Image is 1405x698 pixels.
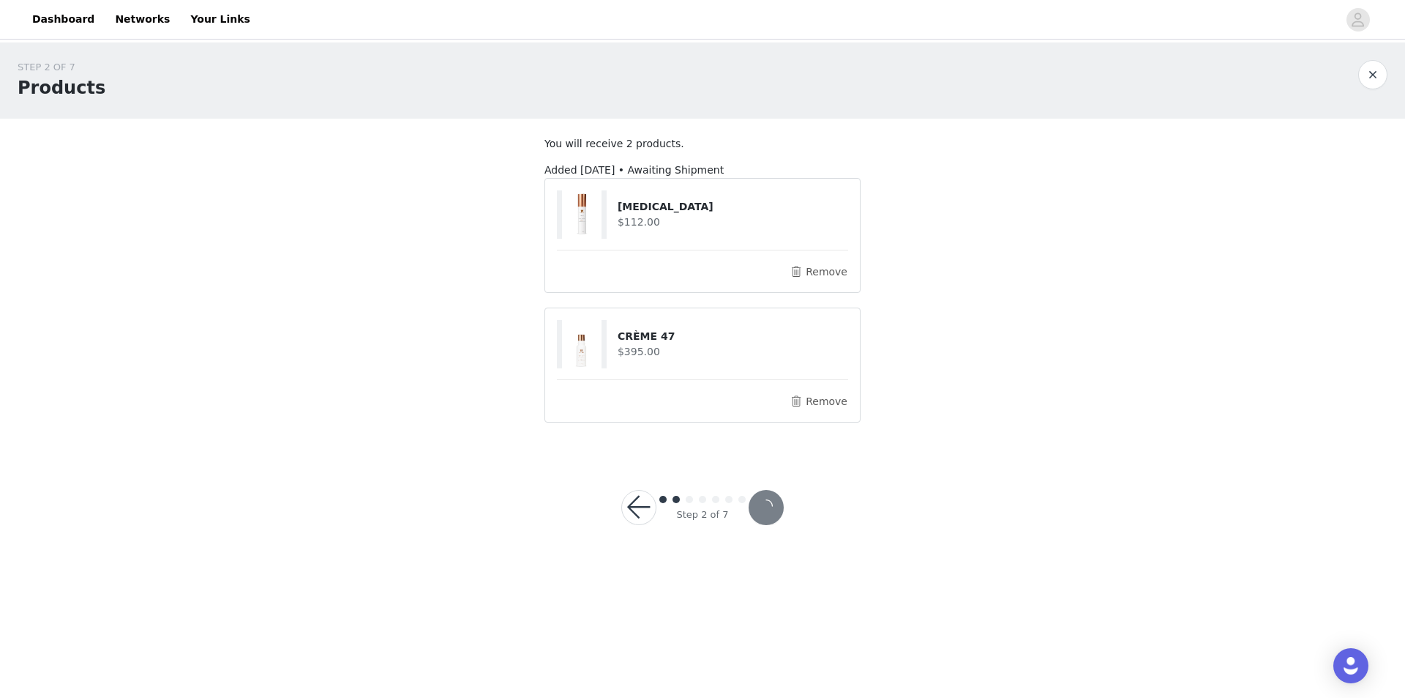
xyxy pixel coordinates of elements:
img: CRÈME 47 [562,320,602,368]
a: Your Links [181,3,259,36]
img: LEXXEL [562,190,602,239]
h4: $112.00 [618,215,848,230]
h4: [MEDICAL_DATA] [618,199,848,215]
h4: CRÈME 47 [618,329,848,344]
span: Added [DATE] • Awaiting Shipment [544,164,724,176]
a: Dashboard [23,3,103,36]
div: Open Intercom Messenger [1333,648,1368,683]
div: avatar [1351,8,1365,31]
h1: Products [18,75,105,101]
a: Networks [106,3,179,36]
div: Step 2 of 7 [676,508,728,522]
button: Remove [790,393,848,410]
h4: $395.00 [618,344,848,360]
button: Remove [790,263,848,281]
p: You will receive 2 products. [544,136,861,152]
div: STEP 2 OF 7 [18,60,105,75]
